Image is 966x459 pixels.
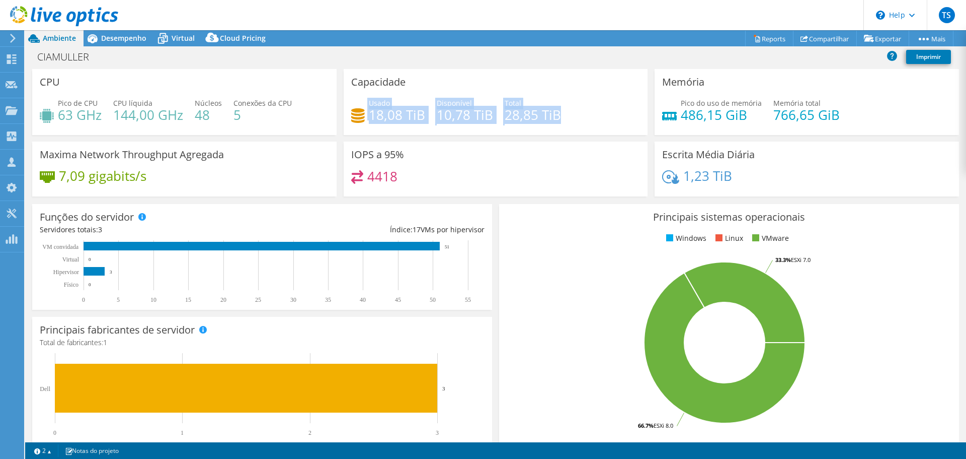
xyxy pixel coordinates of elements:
tspan: 33.3% [775,256,791,264]
h4: 144,00 GHz [113,109,183,120]
h4: 1,23 TiB [683,170,732,181]
div: Índice: VMs por hipervisor [262,224,485,235]
text: 0 [82,296,85,303]
text: 1 [181,429,184,436]
text: 51 [445,244,449,249]
h4: Total de fabricantes: [40,337,485,348]
h3: CPU [40,77,60,88]
h3: Memória [662,77,704,88]
text: 30 [290,296,296,303]
a: Exportar [856,31,909,46]
h4: 5 [233,109,292,120]
span: 17 [413,225,421,234]
h4: 766,65 GiB [773,109,840,120]
h4: 7,09 gigabits/s [59,170,146,181]
span: Pico de CPU [58,98,98,108]
a: Notas do projeto [58,444,126,457]
text: 50 [430,296,436,303]
li: Windows [664,233,706,244]
h4: 486,15 GiB [681,109,762,120]
a: Mais [909,31,953,46]
text: 0 [89,282,91,287]
tspan: ESXi 7.0 [791,256,811,264]
span: Ambiente [43,33,76,43]
h1: CIAMULLER [33,51,105,62]
span: Conexões da CPU [233,98,292,108]
h4: 63 GHz [58,109,102,120]
span: TS [939,7,955,23]
text: 3 [442,385,445,391]
span: CPU líquida [113,98,152,108]
text: 2 [308,429,311,436]
li: Linux [713,233,743,244]
span: Desempenho [101,33,146,43]
span: Disponível [437,98,472,108]
text: 5 [117,296,120,303]
span: Virtual [172,33,195,43]
text: 0 [53,429,56,436]
a: Reports [745,31,793,46]
span: Memória total [773,98,821,108]
h3: Principais fabricantes de servidor [40,324,195,336]
span: Pico do uso de memória [681,98,762,108]
a: Imprimir [906,50,951,64]
text: 15 [185,296,191,303]
li: VMware [750,233,789,244]
h3: Maxima Network Throughput Agregada [40,149,224,160]
tspan: ESXi 8.0 [654,422,673,429]
h3: Capacidade [351,77,406,88]
text: 40 [360,296,366,303]
span: Núcleos [195,98,222,108]
h3: Escrita Média Diária [662,149,755,160]
span: Cloud Pricing [220,33,266,43]
h4: 4418 [367,171,397,182]
a: Compartilhar [793,31,857,46]
span: 3 [98,225,102,234]
text: 0 [89,257,91,262]
h4: 28,85 TiB [505,109,561,120]
h4: 18,08 TiB [369,109,425,120]
div: Servidores totais: [40,224,262,235]
span: Total [505,98,521,108]
text: VM convidada [42,243,78,250]
text: 25 [255,296,261,303]
h3: Funções do servidor [40,212,134,223]
text: Virtual [62,256,79,263]
svg: \n [876,11,885,20]
text: 3 [436,429,439,436]
h4: 48 [195,109,222,120]
text: 3 [110,270,112,275]
text: Hipervisor [53,269,79,276]
h4: 10,78 TiB [437,109,493,120]
span: Usado [369,98,390,108]
text: 10 [150,296,156,303]
text: 35 [325,296,331,303]
a: 2 [27,444,58,457]
text: 55 [465,296,471,303]
tspan: Físico [64,281,78,288]
h3: Principais sistemas operacionais [507,212,951,223]
tspan: 66.7% [638,422,654,429]
span: 1 [103,338,107,347]
text: Dell [40,385,50,392]
h3: IOPS a 95% [351,149,404,160]
text: 45 [395,296,401,303]
text: 20 [220,296,226,303]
